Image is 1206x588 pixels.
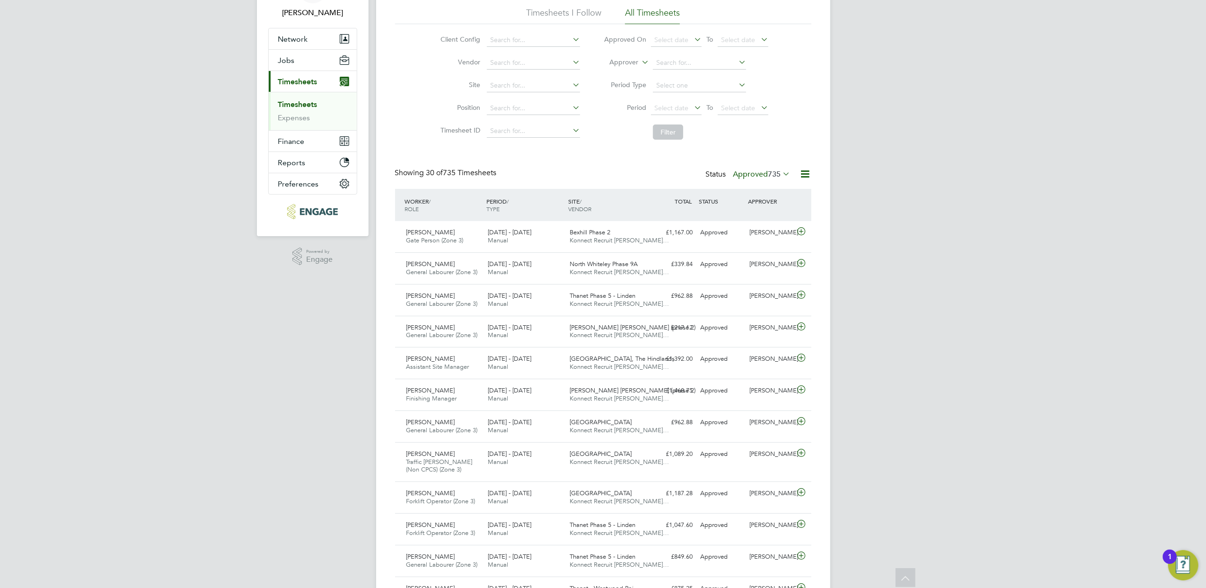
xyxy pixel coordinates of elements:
span: VENDOR [568,205,591,213]
span: Gate Person (Zone 3) [406,236,464,244]
input: Search for... [487,125,580,138]
div: £1,187.28 [648,486,697,501]
div: Approved [697,320,746,336]
div: £1,167.00 [648,225,697,241]
span: [PERSON_NAME] [406,292,455,300]
label: Approved [733,169,791,179]
span: Engage [306,256,333,264]
span: Manual [488,529,508,537]
div: [PERSON_NAME] [746,288,795,304]
div: Approved [697,486,746,501]
span: Traffic [PERSON_NAME] (Non CPCS) (Zone 3) [406,458,473,474]
span: Manual [488,331,508,339]
div: £962.88 [648,415,697,430]
span: Reports [278,158,306,167]
input: Search for... [487,102,580,115]
div: [PERSON_NAME] [746,351,795,367]
div: £1,047.60 [648,517,697,533]
div: £1,392.00 [648,351,697,367]
span: [DATE] - [DATE] [488,418,531,426]
span: General Labourer (Zone 3) [406,300,478,308]
li: Timesheets I Follow [526,7,601,24]
span: Konnect Recruit [PERSON_NAME]… [570,300,669,308]
span: [DATE] - [DATE] [488,260,531,268]
label: Timesheet ID [438,126,480,134]
input: Search for... [487,56,580,70]
span: Select date [654,104,688,112]
span: [PERSON_NAME] [406,228,455,236]
span: TYPE [486,205,500,213]
span: Konnect Recruit [PERSON_NAME]… [570,529,669,537]
span: [PERSON_NAME] [406,450,455,458]
span: / [507,197,509,205]
li: All Timesheets [625,7,680,24]
span: Finishing Manager [406,394,457,402]
span: [GEOGRAPHIC_DATA] [570,489,632,497]
span: [PERSON_NAME] [406,552,455,561]
span: Timesheets [278,77,317,86]
span: [DATE] - [DATE] [488,521,531,529]
div: Approved [697,446,746,462]
div: PERIOD [484,193,566,217]
span: Konnect Recruit [PERSON_NAME]… [570,394,669,402]
div: [PERSON_NAME] [746,549,795,565]
span: / [429,197,431,205]
span: [DATE] - [DATE] [488,489,531,497]
span: [GEOGRAPHIC_DATA] [570,418,632,426]
div: [PERSON_NAME] [746,225,795,241]
span: [DATE] - [DATE] [488,292,531,300]
div: STATUS [697,193,746,210]
span: [PERSON_NAME] [406,489,455,497]
input: Select one [653,79,746,92]
span: [DATE] - [DATE] [488,552,531,561]
span: [DATE] - [DATE] [488,228,531,236]
span: [DATE] - [DATE] [488,386,531,394]
button: Jobs [269,50,357,71]
div: [PERSON_NAME] [746,486,795,501]
span: Nicola Kelly [268,7,357,18]
label: Site [438,80,480,89]
label: Period Type [604,80,646,89]
span: Thanet Phase 5 - Linden [570,521,635,529]
div: £339.84 [648,257,697,272]
span: / [580,197,581,205]
div: Approved [697,351,746,367]
span: Konnect Recruit [PERSON_NAME]… [570,426,669,434]
span: Konnect Recruit [PERSON_NAME]… [570,561,669,569]
div: Approved [697,549,746,565]
button: Filter [653,125,683,140]
span: Konnect Recruit [PERSON_NAME]… [570,331,669,339]
div: Timesheets [269,92,357,130]
div: £217.12 [648,320,697,336]
span: Manual [488,426,508,434]
span: Konnect Recruit [PERSON_NAME]… [570,363,669,371]
span: [PERSON_NAME] [406,418,455,426]
a: Powered byEngage [292,248,333,266]
span: Thanet Phase 5 - Linden [570,292,635,300]
input: Search for... [653,56,746,70]
span: [PERSON_NAME] [PERSON_NAME] (phase 2) [570,386,695,394]
span: [DATE] - [DATE] [488,323,531,331]
div: Approved [697,415,746,430]
div: [PERSON_NAME] [746,383,795,399]
div: [PERSON_NAME] [746,257,795,272]
div: APPROVER [746,193,795,210]
span: Manual [488,300,508,308]
span: Powered by [306,248,333,256]
label: Position [438,103,480,112]
div: £962.88 [648,288,697,304]
span: Select date [654,36,688,44]
div: £849.60 [648,549,697,565]
a: Timesheets [278,100,317,109]
span: Select date [721,104,755,112]
span: General Labourer (Zone 3) [406,426,478,434]
span: Konnect Recruit [PERSON_NAME]… [570,268,669,276]
span: Assistant Site Manager [406,363,469,371]
div: [PERSON_NAME] [746,415,795,430]
span: [GEOGRAPHIC_DATA] [570,450,632,458]
span: Bexhill Phase 2 [570,228,610,236]
div: Approved [697,288,746,304]
a: Go to home page [268,204,357,219]
span: [DATE] - [DATE] [488,450,531,458]
span: General Labourer (Zone 3) [406,268,478,276]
